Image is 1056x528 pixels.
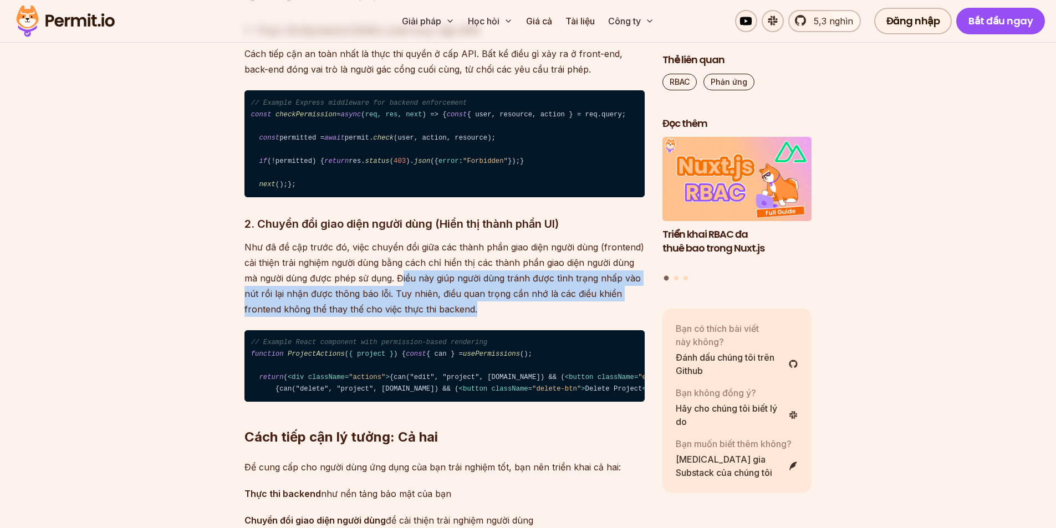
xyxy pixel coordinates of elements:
[561,10,599,32] a: Tài liệu
[662,137,812,283] div: Bài viết
[349,373,385,381] span: "actions"
[251,99,467,107] span: // Example Express middleware for backend enforcement
[308,373,345,381] span: className
[406,350,426,358] span: const
[569,373,593,381] span: button
[244,330,645,402] code: ( ) { { can } = (); ( ); }
[670,77,690,86] font: RBAC
[526,16,552,27] font: Giá cả
[288,350,345,358] span: ProjectActions
[703,74,754,90] a: Phản ứng
[341,111,361,119] span: async
[397,10,459,32] button: Giải pháp
[711,77,747,86] font: Phản ứng
[402,16,441,27] font: Giải pháp
[259,373,283,381] span: return
[251,111,272,119] span: const
[601,111,622,119] span: query
[244,48,623,75] font: Cách tiếp cận an toàn nhất là thực thi quyền ở cấp API. Bất kể điều gì xảy ra ở front-end, back-e...
[288,373,390,381] span: < = >
[674,276,679,280] button: Chuyển đến slide 2
[968,14,1033,28] font: Bắt đầu ngay
[349,350,394,358] span: { project }
[251,339,487,346] span: // Example React component with permission-based rendering
[676,453,799,479] a: [MEDICAL_DATA] gia Substack của chúng tôi
[386,515,533,526] font: để cải thiện trải nghiệm người dùng
[676,438,792,449] font: Bạn muốn biết thêm không?
[11,2,120,40] img: Logo giấy phép
[259,181,275,188] span: next
[676,351,799,377] a: Đánh dấu chúng tôi trên Github
[244,242,644,315] font: Như đã đề cập trước đó, việc chuyển đổi giữa các thành phần giao diện người dùng (frontend) cải t...
[532,385,581,393] span: "delete-btn"
[956,8,1045,34] a: Bắt đầu ngay
[463,157,508,165] span: "Forbidden"
[676,402,799,428] a: Hãy cho chúng tôi biết lý do
[604,10,659,32] button: Công ty
[814,16,853,27] font: 5,3 nghìn
[638,373,679,381] span: "edit-btn"
[447,111,467,119] span: const
[394,157,406,165] span: 403
[244,488,321,499] font: Thực thi backend
[662,137,812,222] img: Triển khai RBAC đa thuê bao trong Nuxt.js
[438,157,459,165] span: error
[608,16,641,27] font: Công ty
[244,429,438,445] font: Cách tiếp cận lý tưởng: Cả hai
[292,373,304,381] span: div
[324,157,349,165] span: return
[598,373,634,381] span: className
[365,157,390,165] span: status
[459,385,585,393] span: < = >
[492,385,528,393] span: className
[874,8,952,34] a: Đăng nhập
[676,323,759,347] font: Bạn có thích bài viết này không?
[324,134,345,142] span: await
[664,276,669,281] button: Chuyển đến slide 1
[463,10,517,32] button: Học hỏi
[662,116,707,130] font: Đọc thêm
[463,350,520,358] span: usePermissions
[522,10,557,32] a: Giá cả
[244,90,645,197] code: = ( ) => { { user, resource, action } = req. ; permitted = permit. (user, action, resource); (!pe...
[251,373,777,393] span: {can("edit", "project", [DOMAIN_NAME]) && ( Edit Project )} {can("delete", "project", [DOMAIN_NAM...
[676,387,756,398] font: Bạn không đồng ý?
[259,157,267,165] span: if
[244,462,621,473] font: Để cung cấp cho người dùng ứng dụng của bạn trải nghiệm tốt, bạn nên triển khai cả hai:
[662,227,764,255] font: Triển khai RBAC đa thuê bao trong Nuxt.js
[373,134,394,142] span: check
[662,74,697,90] a: RBAC
[565,373,683,381] span: < = >
[321,488,451,499] font: như nền tảng bảo mật của bạn
[788,10,861,32] a: 5,3 nghìn
[468,16,499,27] font: Học hỏi
[244,515,386,526] font: Chuyển đổi giao diện người dùng
[244,217,559,230] font: 2. Chuyển đổi giao diện người dùng (Hiển thị thành phần UI)
[414,157,430,165] span: json
[251,350,284,358] span: function
[886,14,940,28] font: Đăng nhập
[276,111,336,119] span: checkPermission
[662,137,812,269] a: Triển khai RBAC đa thuê bao trong Nuxt.jsTriển khai RBAC đa thuê bao trong Nuxt.js
[662,53,725,66] font: Thẻ liên quan
[642,385,679,393] span: </ >
[683,276,688,280] button: Chuyển đến trang trình bày 3
[565,16,595,27] font: Tài liệu
[463,385,487,393] span: button
[662,137,812,269] li: 1 trong 3
[259,134,279,142] span: const
[365,111,422,119] span: req, res, next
